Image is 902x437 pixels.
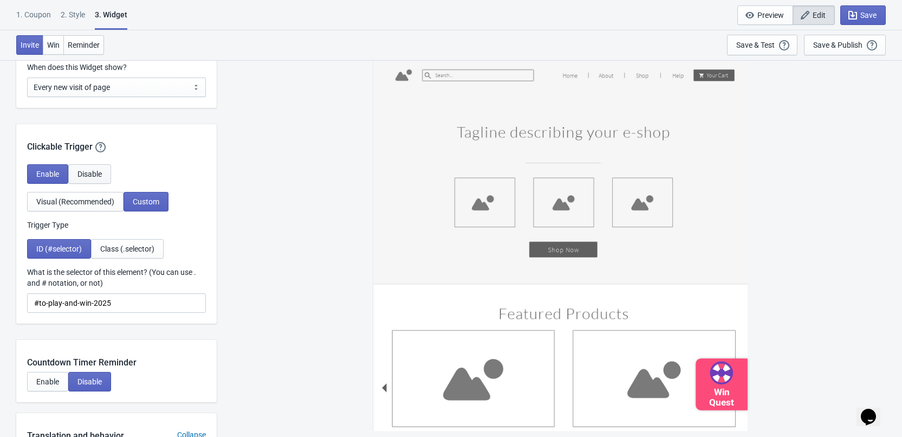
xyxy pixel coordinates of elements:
[43,35,64,55] button: Win
[736,41,775,49] div: Save & Test
[16,340,217,369] div: Countdown Timer Reminder
[860,11,877,20] span: Save
[27,267,206,288] label: What is the selector of this element? (You can use . and # notation, or not)
[737,5,793,25] button: Preview
[27,62,127,73] label: When does this Widget show?
[27,192,124,211] button: Visual (Recommended)
[68,372,111,391] button: Disable
[27,372,68,391] button: Enable
[77,170,102,178] span: Disable
[100,245,154,253] span: Class (.selector)
[27,164,68,184] button: Enable
[133,197,159,206] span: Custom
[36,245,82,253] span: ID (#selector)
[77,377,102,386] span: Disable
[757,11,784,20] span: Preview
[91,239,164,259] button: Class (.selector)
[840,5,886,25] button: Save
[16,124,217,153] div: Clickable Trigger
[124,192,168,211] button: Custom
[63,35,104,55] button: Reminder
[727,35,797,55] button: Save & Test
[27,220,206,231] p: Trigger Type
[47,41,60,49] span: Win
[21,41,39,49] span: Invite
[804,35,886,55] button: Save & Publish
[36,197,114,206] span: Visual (Recommended)
[856,394,891,426] iframe: chat widget
[95,9,127,30] div: 3. Widget
[27,293,206,313] input: ID or Class
[16,9,51,28] div: 1. Coupon
[68,41,100,49] span: Reminder
[813,11,826,20] span: Edit
[61,9,85,28] div: 2 . Style
[27,239,91,259] button: ID (#selector)
[36,170,59,178] span: Enable
[813,41,862,49] div: Save & Publish
[698,384,745,408] div: Win Quest
[793,5,835,25] button: Edit
[68,164,111,184] button: Disable
[36,377,59,386] span: Enable
[16,35,43,55] button: Invite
